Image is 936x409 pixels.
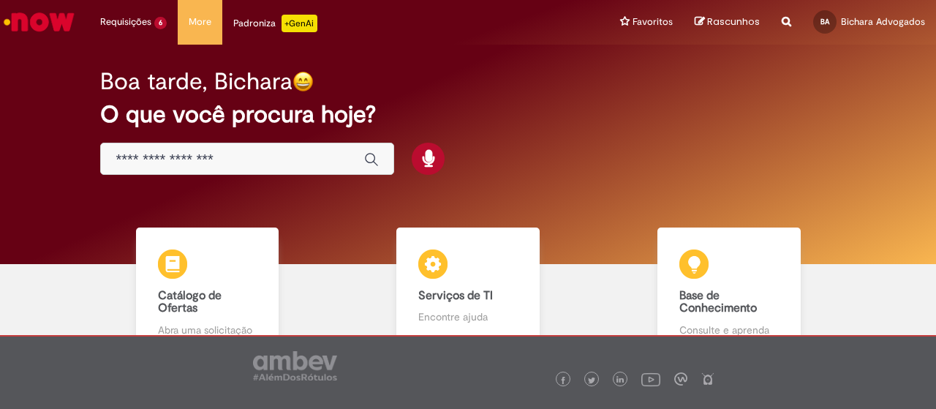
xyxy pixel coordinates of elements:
[701,372,714,386] img: logo_footer_naosei.png
[77,228,338,352] a: Catálogo de Ofertas Abra uma solicitação
[559,377,567,384] img: logo_footer_facebook.png
[820,17,829,26] span: BA
[695,15,760,29] a: Rascunhos
[674,372,687,386] img: logo_footer_workplace.png
[841,15,925,28] span: Bichara Advogados
[189,15,211,29] span: More
[100,69,292,94] h2: Boa tarde, Bichara
[679,323,779,337] p: Consulte e aprenda
[616,376,624,385] img: logo_footer_linkedin.png
[100,15,151,29] span: Requisições
[633,15,673,29] span: Favoritos
[338,228,599,352] a: Serviços de TI Encontre ajuda
[154,17,167,29] span: 6
[292,71,314,92] img: happy-face.png
[598,228,859,352] a: Base de Conhecimento Consulte e aprenda
[233,15,317,32] div: Padroniza
[158,323,257,337] p: Abra uma solicitação
[418,309,518,324] p: Encontre ajuda
[1,7,77,37] img: ServiceNow
[641,369,660,389] img: logo_footer_youtube.png
[100,102,835,127] h2: O que você procura hoje?
[679,288,757,316] b: Base de Conhecimento
[588,377,595,384] img: logo_footer_twitter.png
[418,288,493,303] b: Serviços de TI
[282,15,317,32] p: +GenAi
[158,288,222,316] b: Catálogo de Ofertas
[707,15,760,29] span: Rascunhos
[253,351,337,380] img: logo_footer_ambev_rotulo_gray.png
